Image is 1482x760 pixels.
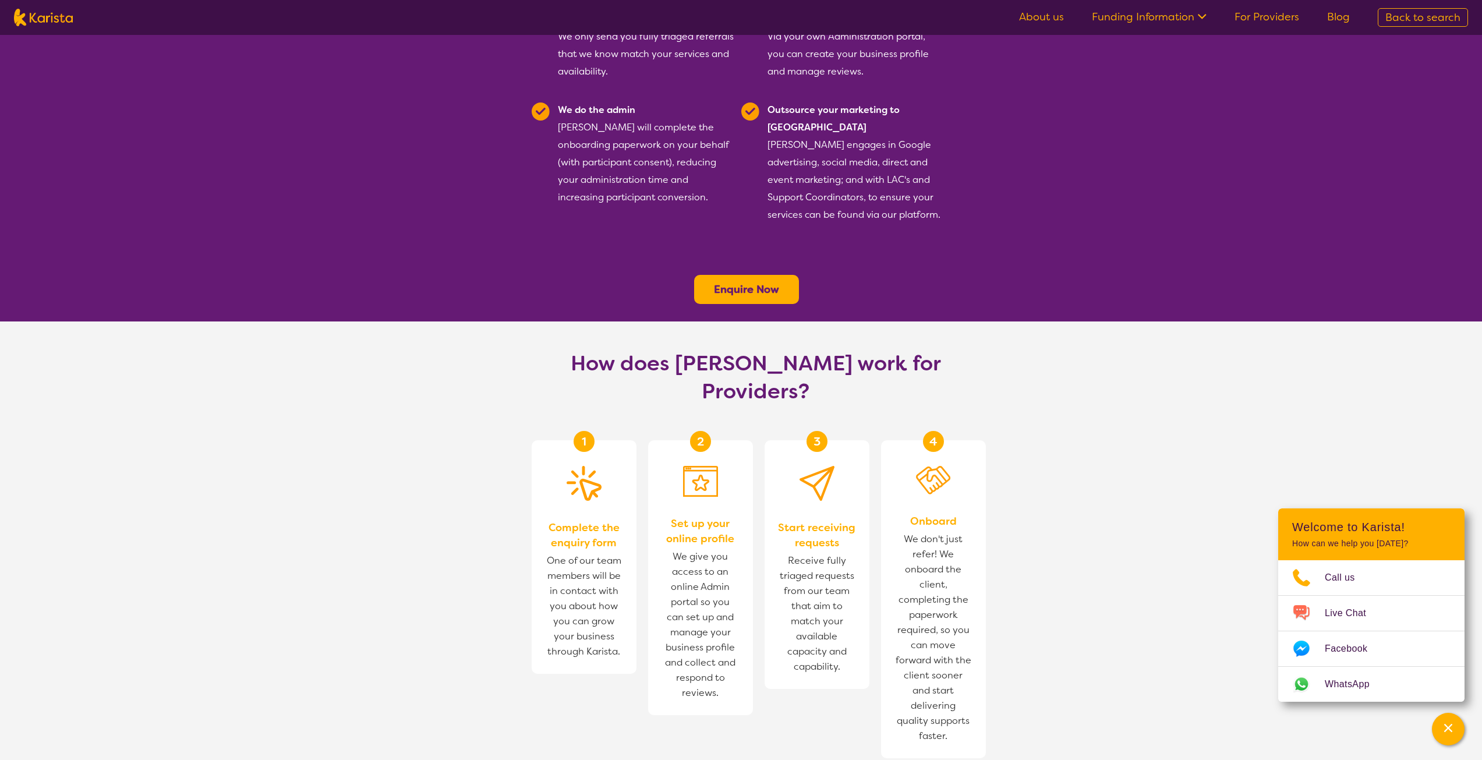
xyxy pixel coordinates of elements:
[543,520,625,550] span: Complete the enquiry form
[561,349,951,405] h1: How does [PERSON_NAME] work for Providers?
[767,10,944,80] div: Via your own Administration portal, you can create your business profile and manage reviews.
[807,431,827,452] div: 3
[558,10,734,80] div: We only send you fully triaged referrals that we know match your services and availability.
[574,431,595,452] div: 1
[1325,640,1381,658] span: Facebook
[1325,676,1384,693] span: WhatsApp
[1278,560,1465,702] ul: Choose channel
[923,431,944,452] div: 4
[1325,569,1369,586] span: Call us
[916,466,951,494] img: Onboard
[1385,10,1460,24] span: Back to search
[1378,8,1468,27] a: Back to search
[776,550,858,677] span: Receive fully triaged requests from our team that aim to match your available capacity and capabi...
[767,101,944,224] div: [PERSON_NAME] engages in Google advertising, social media, direct and event marketing; and with L...
[567,466,602,501] img: Complete the enquiry form
[1278,667,1465,702] a: Web link opens in a new tab.
[1019,10,1064,24] a: About us
[660,546,741,704] span: We give you access to an online Admin portal so you can set up and manage your business profile a...
[532,102,550,121] img: Tick
[683,466,718,497] img: Set up your online profile
[714,282,779,296] a: Enquire Now
[1278,508,1465,702] div: Channel Menu
[558,104,635,116] b: We do the admin
[14,9,73,26] img: Karista logo
[690,431,711,452] div: 2
[910,514,957,529] span: Onboard
[660,516,741,546] span: Set up your online profile
[1292,520,1451,534] h2: Welcome to Karista!
[543,550,625,662] span: One of our team members will be in contact with you about how you can grow your business through ...
[1432,713,1465,745] button: Channel Menu
[1325,605,1380,622] span: Live Chat
[558,101,734,224] div: [PERSON_NAME] will complete the onboarding paperwork on your behalf (with participant consent), r...
[1235,10,1299,24] a: For Providers
[800,466,834,501] img: Provider Start receiving requests
[1292,539,1451,549] p: How can we help you [DATE]?
[741,102,759,121] img: Tick
[1092,10,1207,24] a: Funding Information
[893,529,974,747] span: We don't just refer! We onboard the client, completing the paperwork required, so you can move fo...
[694,275,799,304] button: Enquire Now
[776,520,858,550] span: Start receiving requests
[767,104,900,133] b: Outsource your marketing to [GEOGRAPHIC_DATA]
[1327,10,1350,24] a: Blog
